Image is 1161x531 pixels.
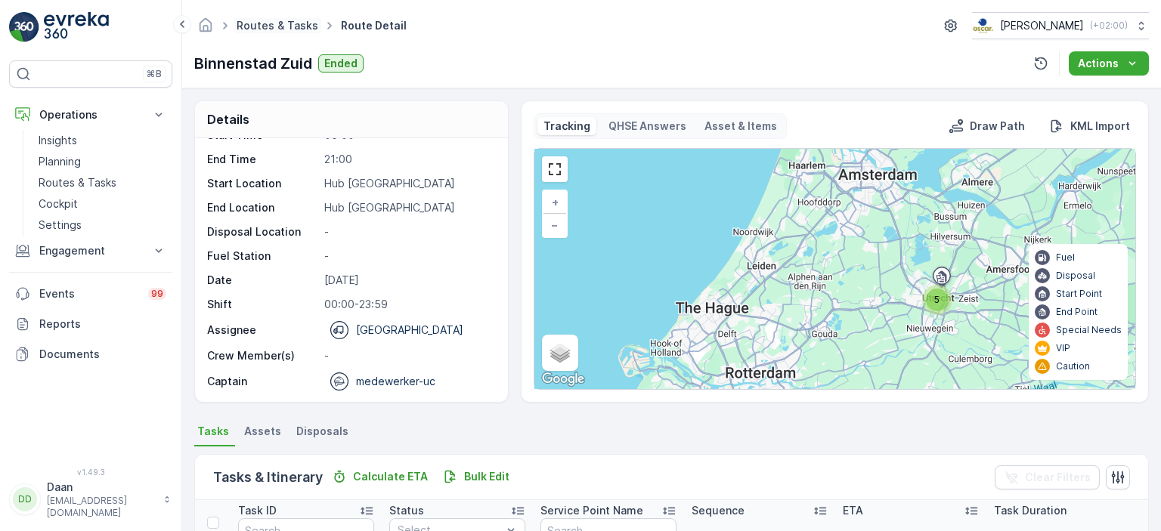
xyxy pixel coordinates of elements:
[324,152,491,167] p: 21:00
[197,23,214,36] a: Homepage
[207,348,318,363] p: Crew Member(s)
[543,336,577,369] a: Layers
[534,149,1135,389] div: 0
[1056,360,1090,372] p: Caution
[934,294,940,305] span: 5
[244,424,281,439] span: Assets
[33,130,172,151] a: Insights
[197,424,229,439] span: Tasks
[1056,288,1102,300] p: Start Point
[543,119,590,134] p: Tracking
[39,218,82,233] p: Settings
[207,176,318,191] p: Start Location
[922,285,952,315] div: 5
[324,297,491,312] p: 00:00-23:59
[47,480,156,495] p: Daan
[356,374,435,389] p: medewerker-uc
[39,243,142,258] p: Engagement
[1043,117,1136,135] button: KML Import
[324,56,358,71] p: Ended
[1070,119,1130,134] p: KML Import
[552,196,559,208] span: +
[1056,270,1095,282] p: Disposal
[608,119,686,134] p: QHSE Answers
[33,151,172,172] a: Planning
[207,249,318,264] p: Fuel Station
[1056,342,1070,354] p: VIP
[994,503,1067,518] p: Task Duration
[324,200,491,215] p: Hub [GEOGRAPHIC_DATA]
[324,249,491,264] p: -
[207,273,318,288] p: Date
[9,468,172,477] span: v 1.49.3
[538,369,588,389] img: Google
[147,68,162,80] p: ⌘B
[9,309,172,339] a: Reports
[338,18,410,33] span: Route Detail
[13,487,37,511] div: DD
[356,323,463,338] p: [GEOGRAPHIC_DATA]
[44,12,109,42] img: logo_light-DOdMpM7g.png
[995,465,1100,489] button: Clear Filters
[1069,51,1149,76] button: Actions
[39,316,166,332] p: Reports
[207,200,318,215] p: End Location
[9,480,172,519] button: DDDaan[EMAIL_ADDRESS][DOMAIN_NAME]
[692,503,745,518] p: Sequence
[9,236,172,266] button: Engagement
[39,107,142,122] p: Operations
[972,17,994,34] img: basis-logo_rgb2x.png
[33,193,172,215] a: Cockpit
[207,152,318,167] p: End Time
[437,468,515,486] button: Bulk Edit
[543,191,566,214] a: Zoom In
[238,503,277,518] p: Task ID
[9,279,172,309] a: Events99
[464,469,509,484] p: Bulk Edit
[704,119,777,134] p: Asset & Items
[1090,20,1128,32] p: ( +02:00 )
[213,467,323,488] p: Tasks & Itinerary
[389,503,424,518] p: Status
[943,117,1031,135] button: Draw Path
[207,374,247,389] p: Captain
[1078,56,1119,71] p: Actions
[207,323,256,338] p: Assignee
[324,224,491,239] p: -
[33,172,172,193] a: Routes & Tasks
[1056,324,1122,336] p: Special Needs
[353,469,428,484] p: Calculate ETA
[318,54,364,73] button: Ended
[39,154,81,169] p: Planning
[9,339,172,369] a: Documents
[972,12,1149,39] button: [PERSON_NAME](+02:00)
[326,468,434,486] button: Calculate ETA
[1056,252,1075,264] p: Fuel
[970,119,1025,134] p: Draw Path
[39,133,77,148] p: Insights
[1025,470,1091,485] p: Clear Filters
[39,347,166,362] p: Documents
[39,175,116,190] p: Routes & Tasks
[1056,306,1098,318] p: End Point
[207,110,249,128] p: Details
[843,503,863,518] p: ETA
[39,286,139,301] p: Events
[1000,18,1084,33] p: [PERSON_NAME]
[207,297,318,312] p: Shift
[324,348,491,363] p: -
[324,273,491,288] p: [DATE]
[47,495,156,519] p: [EMAIL_ADDRESS][DOMAIN_NAME]
[324,176,491,191] p: Hub [GEOGRAPHIC_DATA]
[543,158,566,181] a: View Fullscreen
[551,218,559,231] span: −
[296,424,348,439] span: Disposals
[33,215,172,236] a: Settings
[9,100,172,130] button: Operations
[538,369,588,389] a: Open this area in Google Maps (opens a new window)
[207,224,318,239] p: Disposal Location
[39,196,78,211] p: Cockpit
[151,288,163,300] p: 99
[194,52,312,75] p: Binnenstad Zuid
[237,19,318,32] a: Routes & Tasks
